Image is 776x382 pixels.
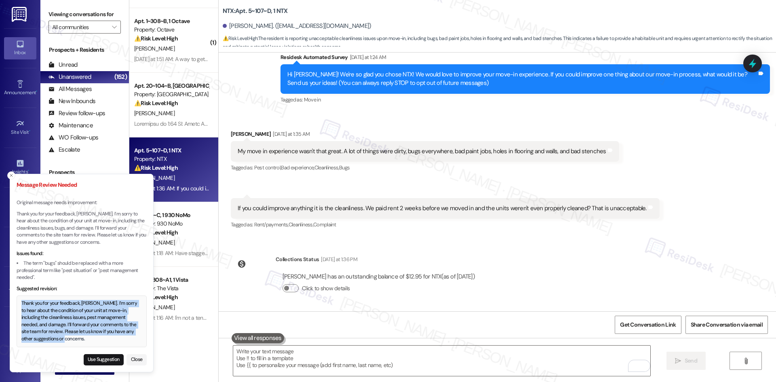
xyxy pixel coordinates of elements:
p: Thank you for your feedback, [PERSON_NAME]. I’m sorry to hear about the condition of your unit at... [17,211,147,246]
h3: Message Review Needed [17,181,147,189]
button: Close toast [7,171,15,179]
div: Hi [PERSON_NAME]! We're so glad you chose NTX! We would love to improve your move-in experience. ... [287,70,757,88]
div: Thank you for your feedback, [PERSON_NAME]. I’m sorry to hear about the condition of your unit at... [21,300,142,342]
div: Tagged as: [280,94,770,106]
button: Use Suggestion [84,354,124,365]
button: Get Conversation Link [615,316,681,334]
div: [DATE] at 1:36 PM [319,255,357,264]
button: Share Conversation via email [685,316,768,334]
span: Get Conversation Link [620,321,676,329]
span: Bad experience , [281,164,314,171]
li: The term "bugs" should be replaced with a more professional term like "pest situation" or "pest m... [17,260,147,281]
span: Share Conversation via email [691,321,763,329]
span: Bugs [339,164,350,171]
label: Click to show details [302,284,350,293]
span: Cleanliness , [289,221,313,228]
button: Close [127,354,147,365]
div: Collections Status [276,255,319,264]
button: Send [666,352,706,370]
div: If you could improve anything it is the cleanliness. We paid rent 2 weeks before we moved in and ... [238,204,647,213]
i:  [675,358,681,364]
div: Tagged as: [231,219,660,230]
textarea: To enrich screen reader interactions, please activate Accessibility in Grammarly extension settings [233,346,650,376]
span: : The resident is reporting unacceptable cleanliness issues upon move-in, including bugs, bad pai... [223,34,776,52]
div: [PERSON_NAME] [231,130,619,141]
span: Cleanliness , [314,164,339,171]
div: Suggested revision: [17,285,147,293]
span: Move in [304,96,321,103]
div: My move in experience wasn't that great. A lot of things were dirty, bugs everywhere, bad paint j... [238,147,606,156]
div: [PERSON_NAME]. ([EMAIL_ADDRESS][DOMAIN_NAME]) [223,22,371,30]
div: Residesk Automated Survey [280,53,770,64]
div: Issues found: [17,250,147,257]
span: Complaint [313,221,336,228]
div: [DATE] at 1:24 AM [348,53,386,61]
div: [PERSON_NAME] has an outstanding balance of $12.95 for NTX (as of [DATE]) [283,272,475,281]
span: Send [685,357,697,365]
p: Original message needs improvement: [17,199,147,207]
i:  [743,358,749,364]
div: Tagged as: [231,162,619,173]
